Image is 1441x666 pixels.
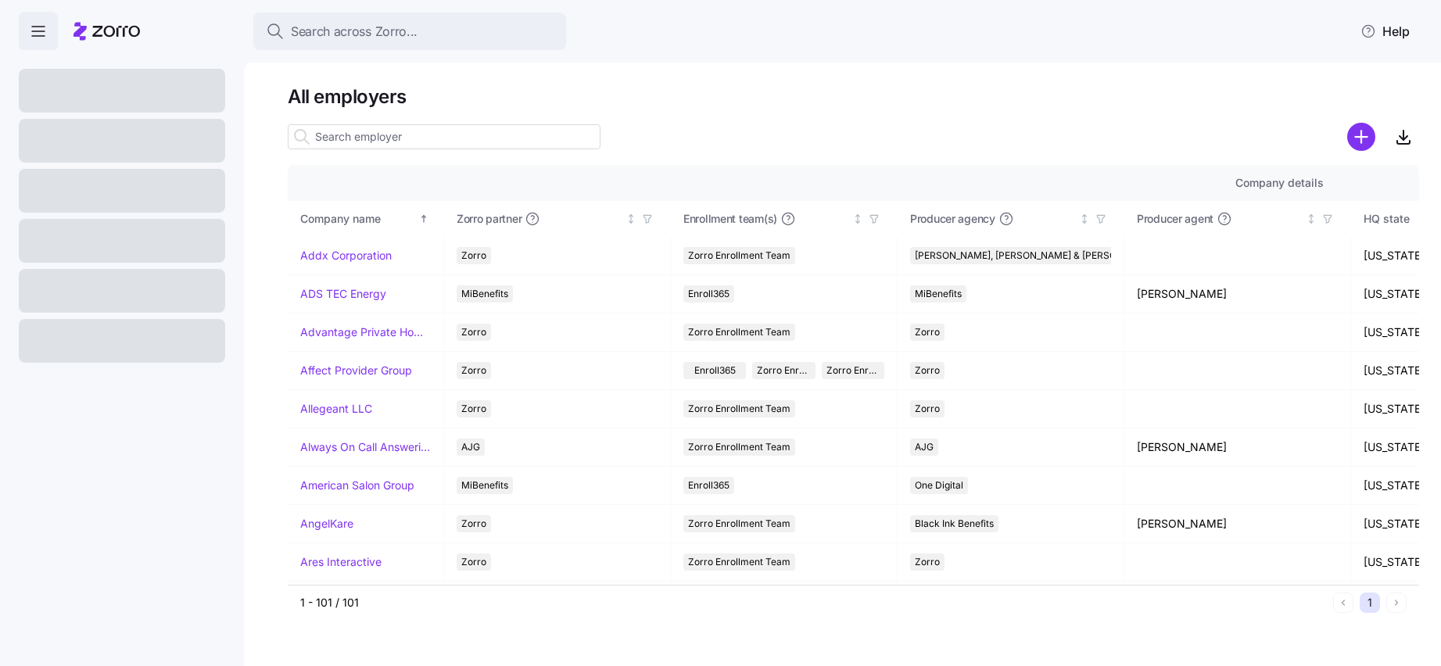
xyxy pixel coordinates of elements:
[1333,593,1353,613] button: Previous page
[683,211,777,227] span: Enrollment team(s)
[915,247,1158,264] span: [PERSON_NAME], [PERSON_NAME] & [PERSON_NAME]
[898,201,1124,237] th: Producer agencyNot sorted
[1360,22,1410,41] span: Help
[461,515,486,532] span: Zorro
[300,439,431,455] a: Always On Call Answering Service
[418,213,429,224] div: Sorted ascending
[457,211,522,227] span: Zorro partner
[671,201,898,237] th: Enrollment team(s)Not sorted
[1348,16,1422,47] button: Help
[688,515,790,532] span: Zorro Enrollment Team
[300,478,414,493] a: American Salon Group
[915,324,940,341] span: Zorro
[461,400,486,417] span: Zorro
[291,22,418,41] span: Search across Zorro...
[1124,201,1351,237] th: Producer agentNot sorted
[694,362,736,379] span: Enroll365
[626,213,636,224] div: Not sorted
[852,213,863,224] div: Not sorted
[300,286,386,302] a: ADS TEC Energy
[688,324,790,341] span: Zorro Enrollment Team
[300,554,382,570] a: Ares Interactive
[688,439,790,456] span: Zorro Enrollment Team
[915,439,934,456] span: AJG
[253,13,566,50] button: Search across Zorro...
[915,400,940,417] span: Zorro
[688,400,790,417] span: Zorro Enrollment Team
[461,362,486,379] span: Zorro
[915,285,962,303] span: MiBenefits
[461,477,508,494] span: MiBenefits
[300,210,416,227] div: Company name
[688,477,729,494] span: Enroll365
[300,516,353,532] a: AngelKare
[910,211,995,227] span: Producer agency
[300,248,392,263] a: Addx Corporation
[300,595,1327,610] div: 1 - 101 / 101
[688,247,790,264] span: Zorro Enrollment Team
[461,553,486,571] span: Zorro
[444,201,671,237] th: Zorro partnerNot sorted
[1124,275,1351,313] td: [PERSON_NAME]
[461,247,486,264] span: Zorro
[915,553,940,571] span: Zorro
[288,201,444,237] th: Company nameSorted ascending
[1360,593,1380,613] button: 1
[1137,211,1213,227] span: Producer agent
[300,324,431,340] a: Advantage Private Home Care
[1306,213,1317,224] div: Not sorted
[1079,213,1090,224] div: Not sorted
[288,84,1419,109] h1: All employers
[1124,428,1351,467] td: [PERSON_NAME]
[688,553,790,571] span: Zorro Enrollment Team
[461,439,480,456] span: AJG
[1386,593,1407,613] button: Next page
[915,477,963,494] span: One Digital
[288,124,600,149] input: Search employer
[757,362,810,379] span: Zorro Enrollment Team
[1347,123,1375,151] svg: add icon
[915,515,994,532] span: Black Ink Benefits
[826,362,880,379] span: Zorro Enrollment Experts
[1124,505,1351,543] td: [PERSON_NAME]
[915,362,940,379] span: Zorro
[688,285,729,303] span: Enroll365
[300,401,372,417] a: Allegeant LLC
[300,363,412,378] a: Affect Provider Group
[461,285,508,303] span: MiBenefits
[461,324,486,341] span: Zorro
